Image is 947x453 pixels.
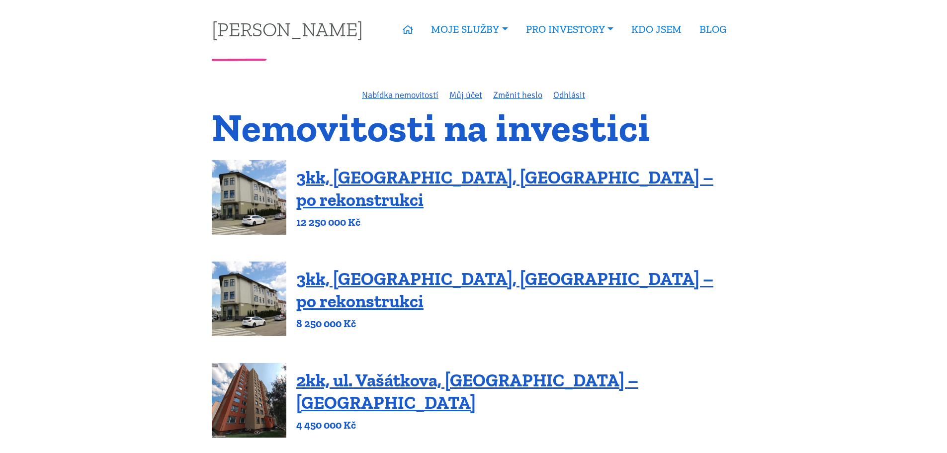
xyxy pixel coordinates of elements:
p: 12 250 000 Kč [296,215,735,229]
a: Nabídka nemovitostí [362,90,438,100]
p: 8 250 000 Kč [296,317,735,331]
a: [PERSON_NAME] [212,19,363,39]
h1: Nemovitosti na investici [212,111,735,144]
a: Změnit heslo [493,90,542,100]
a: BLOG [690,18,735,41]
a: 3kk, [GEOGRAPHIC_DATA], [GEOGRAPHIC_DATA] – po rekonstrukci [296,268,713,312]
a: 2kk, ul. Vašátkova, [GEOGRAPHIC_DATA] – [GEOGRAPHIC_DATA] [296,369,638,413]
a: PRO INVESTORY [517,18,622,41]
p: 4 450 000 Kč [296,418,735,432]
a: Můj účet [449,90,482,100]
a: MOJE SLUŽBY [422,18,517,41]
a: 3kk, [GEOGRAPHIC_DATA], [GEOGRAPHIC_DATA] – po rekonstrukci [296,167,713,210]
a: Odhlásit [553,90,585,100]
a: KDO JSEM [622,18,690,41]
